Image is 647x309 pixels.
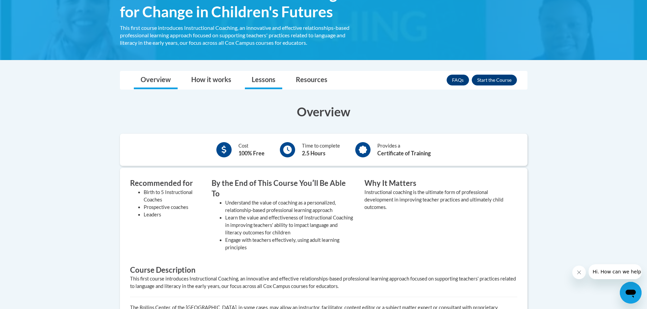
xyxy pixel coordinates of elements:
b: Certificate of Training [377,150,431,156]
div: This first course introduces Instructional Coaching, an innovative and effective relationships-ba... [130,275,517,290]
a: How it works [184,71,238,89]
h3: By the End of This Course Youʹll Be Able To [212,178,354,199]
div: Cost [238,142,265,157]
iframe: Message from company [589,264,642,279]
a: Overview [134,71,178,89]
li: Birth to 5 Instructional Coaches [144,189,201,204]
li: Leaders [144,211,201,218]
li: Learn the value and effectiveness of Instructional Coaching in improving teachers' ability to imp... [225,214,354,236]
span: Hi. How can we help? [4,5,55,10]
p: Instructional coaching is the ultimate form of professional development in improving teacher prac... [364,189,507,211]
iframe: Button to launch messaging window [620,282,642,304]
li: Engage with teachers effectively, using adult learning principles [225,236,354,251]
li: Understand the value of coaching as a personalized, relationship-based professional learning appr... [225,199,354,214]
a: Resources [289,71,334,89]
h3: Overview [120,103,527,120]
div: Time to complete [302,142,340,157]
b: 2.5 Hours [302,150,325,156]
b: 100% Free [238,150,265,156]
button: Enroll [472,75,517,85]
div: This first course introduces Instructional Coaching, an innovative and effective relationships-ba... [120,24,354,46]
h3: Course Description [130,265,517,275]
h3: Why It Matters [364,178,507,189]
h3: Recommended for [130,178,201,189]
a: Lessons [245,71,282,89]
a: FAQs [447,75,469,85]
div: Provides a [377,142,431,157]
iframe: Close message [572,266,586,279]
li: Prospective coaches [144,204,201,211]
